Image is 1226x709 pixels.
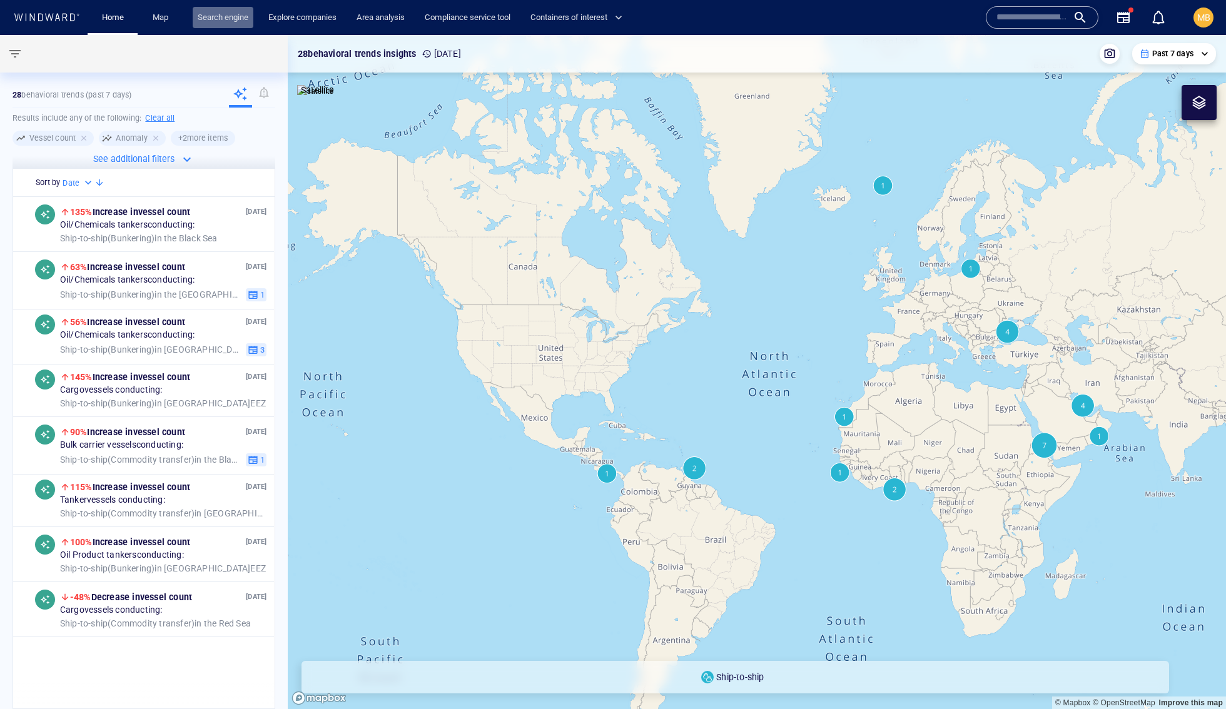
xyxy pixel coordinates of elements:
[36,176,60,189] h6: Sort by
[70,427,88,437] span: 90%
[716,670,764,685] p: Ship-to-ship
[97,7,129,29] a: Home
[148,7,178,29] a: Map
[258,289,265,301] span: 1
[297,85,334,98] img: satellite
[178,132,228,144] h6: + 2 more items
[29,132,76,144] h6: Vessel count
[1197,13,1210,23] span: MB
[60,289,155,299] span: Ship-to-ship ( Bunkering )
[60,233,155,243] span: Ship-to-ship ( Bunkering )
[93,151,195,168] button: See additional filters
[246,536,266,548] p: [DATE]
[298,46,417,61] p: 28 behavioral trends insights
[70,372,190,382] span: Increase in vessel count
[60,398,266,410] span: in [GEOGRAPHIC_DATA] EEZ
[13,89,132,101] p: behavioral trends (Past 7 days)
[70,482,93,492] span: 115%
[70,537,93,547] span: 100%
[301,83,334,98] p: Satellite
[60,618,251,630] span: in the Red Sea
[60,233,218,244] span: in the Black Sea
[193,7,253,29] a: Search engine
[99,131,165,146] div: Anomaly
[246,343,266,357] button: 3
[13,131,94,146] div: Vessel count
[525,7,633,29] button: Containers of interest
[145,112,175,124] h6: Clear all
[1151,10,1166,25] div: Notification center
[70,207,93,217] span: 135%
[63,177,79,189] h6: Date
[60,289,241,301] span: in the [GEOGRAPHIC_DATA]
[60,550,184,561] span: Oil Product tankers conducting:
[70,262,88,272] span: 63%
[60,398,155,408] span: Ship-to-ship ( Bunkering )
[60,508,195,518] span: Ship-to-ship ( Commodity transfer )
[60,605,163,616] span: Cargo vessels conducting:
[70,427,185,437] span: Increase in vessel count
[70,592,91,602] span: -48%
[70,317,88,327] span: 56%
[70,372,93,382] span: 145%
[246,453,266,467] button: 1
[352,7,410,29] a: Area analysis
[70,262,185,272] span: Increase in vessel count
[60,275,195,286] span: Oil/Chemicals tankers conducting:
[60,330,195,341] span: Oil/Chemicals tankers conducting:
[60,455,241,466] span: in the Black Sea
[246,371,266,383] p: [DATE]
[60,385,163,396] span: Cargo vessels conducting:
[60,344,155,354] span: Ship-to-ship ( Bunkering )
[60,440,183,451] span: Bulk carrier vessels conducting:
[291,691,347,705] a: Mapbox logo
[116,132,147,144] h6: Anomaly
[60,563,155,573] span: Ship-to-ship ( Bunkering )
[246,481,266,493] p: [DATE]
[60,508,267,520] span: in [GEOGRAPHIC_DATA] EEZ
[143,7,183,29] button: Map
[70,207,190,217] span: Increase in vessel count
[422,46,461,61] p: [DATE]
[70,482,190,492] span: Increase in vessel count
[263,7,342,29] a: Explore companies
[93,151,175,166] p: See additional filters
[60,563,266,575] span: in [GEOGRAPHIC_DATA] EEZ
[246,261,266,273] p: [DATE]
[246,316,266,328] p: [DATE]
[60,495,165,506] span: Tanker vessels conducting:
[60,220,195,231] span: Oil/Chemicals tankers conducting:
[13,90,21,99] strong: 28
[246,591,266,603] p: [DATE]
[1173,653,1217,700] iframe: Chat
[1055,698,1090,707] a: Mapbox
[420,7,515,29] a: Compliance service tool
[70,537,190,547] span: Increase in vessel count
[1152,48,1193,59] p: Past 7 days
[1093,698,1155,707] a: OpenStreetMap
[70,317,185,327] span: Increase in vessel count
[1191,5,1216,30] button: MB
[70,592,192,602] span: Decrease in vessel count
[1140,48,1208,59] div: Past 7 days
[258,455,265,466] span: 1
[63,177,94,189] div: Date
[60,618,195,628] span: Ship-to-ship ( Commodity transfer )
[530,11,622,25] span: Containers of interest
[93,7,133,29] button: Home
[258,344,265,356] span: 3
[246,206,266,218] p: [DATE]
[13,108,275,128] h6: Results include any of the following:
[246,288,266,302] button: 1
[1158,698,1223,707] a: Map feedback
[246,426,266,438] p: [DATE]
[60,455,195,465] span: Ship-to-ship ( Commodity transfer )
[60,344,241,356] span: in [GEOGRAPHIC_DATA] EEZ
